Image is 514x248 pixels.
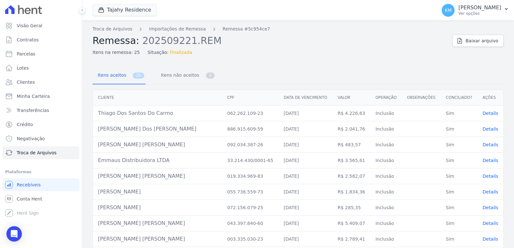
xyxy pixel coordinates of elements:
td: [DATE] [279,121,332,137]
td: [DATE] [279,168,332,184]
span: translation missing: pt-BR.manager.charges.file_imports.show.table_row.details [483,236,498,242]
span: Recebíveis [17,182,41,188]
a: Details [483,189,498,194]
a: Recebíveis [3,178,79,191]
td: 062.262.109-23 [222,106,279,121]
a: Minha Carteira [3,90,79,103]
td: [PERSON_NAME] [PERSON_NAME] [93,231,222,247]
span: translation missing: pt-BR.manager.charges.file_imports.show.table_row.details [483,189,498,194]
a: Crédito [3,118,79,131]
td: R$ 2.041,76 [332,121,370,137]
button: KM [PERSON_NAME] Ver opções [437,1,514,19]
td: R$ 4.226,63 [332,106,370,121]
td: Inclusão [370,200,402,216]
a: Details [483,174,498,179]
span: 0 [206,73,215,79]
th: Data de vencimento [279,90,332,106]
td: Sim [441,168,477,184]
th: Operação [370,90,402,106]
a: Details [483,236,498,242]
td: 33.214.430/0001-65 [222,153,279,168]
td: Inclusão [370,168,402,184]
span: KM [445,8,451,13]
th: Conciliado? [441,90,477,106]
th: Valor [332,90,370,106]
span: Negativação [17,135,45,142]
span: Itens não aceitos [157,69,200,81]
td: R$ 2.789,41 [332,231,370,247]
td: R$ 2.582,07 [332,168,370,184]
p: Ver opções [458,11,501,16]
td: 003.335.030-23 [222,231,279,247]
span: Baixar arquivo [465,38,498,44]
a: Contratos [3,33,79,46]
span: translation missing: pt-BR.manager.charges.file_imports.show.table_row.details [483,111,498,116]
span: Crédito [17,121,33,128]
a: Troca de Arquivos [3,146,79,159]
td: Inclusão [370,231,402,247]
a: Parcelas [3,47,79,60]
td: [DATE] [279,184,332,200]
a: Conta Hent [3,192,79,205]
td: Sim [441,216,477,231]
td: 043.397.840-60 [222,216,279,231]
span: Situação: [147,49,168,56]
span: translation missing: pt-BR.manager.charges.file_imports.show.table_row.details [483,221,498,226]
td: [DATE] [279,153,332,168]
td: R$ 1.834,36 [332,184,370,200]
a: Remessa #5c954ce7 [223,26,270,32]
a: Itens aceitos 25 [93,67,146,84]
td: [PERSON_NAME] [PERSON_NAME] [93,216,222,231]
td: [PERSON_NAME] [93,200,222,216]
span: Itens aceitos [94,69,128,81]
td: Inclusão [370,184,402,200]
td: 092.034.387-26 [222,137,279,153]
td: 055.736.559-73 [222,184,279,200]
span: 25 [133,73,144,79]
span: translation missing: pt-BR.manager.charges.file_imports.show.table_row.details [483,158,498,163]
td: [DATE] [279,231,332,247]
td: Sim [441,200,477,216]
td: Inclusão [370,153,402,168]
span: translation missing: pt-BR.manager.charges.file_imports.show.table_row.details [483,142,498,147]
span: Itens na remessa: 25 [93,49,140,56]
a: Details [483,221,498,226]
button: Tajahy Residence [93,4,157,16]
p: [PERSON_NAME] [458,4,501,11]
a: Visão Geral [3,19,79,32]
span: Conta Hent [17,196,42,202]
span: Visão Geral [17,22,42,29]
th: Cliente [93,90,222,106]
td: [PERSON_NAME] Dos [PERSON_NAME] [93,121,222,137]
td: Inclusão [370,106,402,121]
td: [PERSON_NAME] [93,184,222,200]
span: translation missing: pt-BR.manager.charges.file_imports.show.table_row.details [483,126,498,132]
td: R$ 3.565,61 [332,153,370,168]
th: Ações [477,90,503,106]
td: 019.334.969-83 [222,168,279,184]
td: Sim [441,121,477,137]
span: translation missing: pt-BR.manager.charges.file_imports.show.table_row.details [483,174,498,179]
td: Inclusão [370,137,402,153]
td: [DATE] [279,200,332,216]
td: 072.156.079-25 [222,200,279,216]
span: Minha Carteira [17,93,50,99]
a: Details [483,205,498,210]
div: Open Intercom Messenger [6,226,22,242]
a: Details [483,142,498,147]
td: Emmaus Distribuidora LTDA [93,153,222,168]
span: Finalizada [170,49,192,56]
div: Plataformas [5,168,77,176]
td: [DATE] [279,216,332,231]
span: Clientes [17,79,35,85]
span: Lotes [17,65,29,71]
a: Lotes [3,62,79,74]
span: Troca de Arquivos [17,150,57,156]
th: Observações [402,90,441,106]
td: [DATE] [279,137,332,153]
td: Sim [441,231,477,247]
td: Inclusão [370,121,402,137]
td: R$ 285,35 [332,200,370,216]
a: Details [483,111,498,116]
span: Parcelas [17,51,35,57]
